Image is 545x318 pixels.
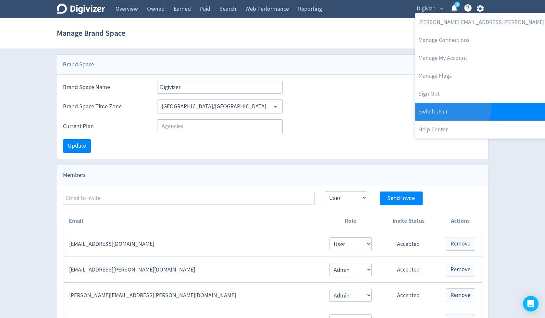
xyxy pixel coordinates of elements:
[523,296,539,311] div: Open Intercom Messenger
